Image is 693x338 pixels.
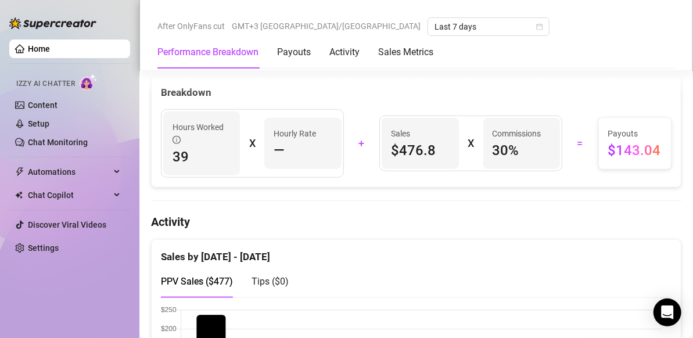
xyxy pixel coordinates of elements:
[28,119,49,128] a: Setup
[277,45,311,59] div: Payouts
[157,45,258,59] div: Performance Breakdown
[608,141,662,160] span: $143.04
[329,45,360,59] div: Activity
[15,191,23,199] img: Chat Copilot
[274,127,316,140] article: Hourly Rate
[28,220,106,229] a: Discover Viral Videos
[173,121,231,146] span: Hours Worked
[351,134,373,153] div: +
[391,141,449,160] span: $476.8
[391,127,449,140] span: Sales
[378,45,433,59] div: Sales Metrics
[653,299,681,326] div: Open Intercom Messenger
[28,186,110,204] span: Chat Copilot
[28,44,50,53] a: Home
[28,243,59,253] a: Settings
[249,134,255,153] div: X
[435,18,543,35] span: Last 7 days
[173,148,231,166] span: 39
[161,85,672,100] div: Breakdown
[569,134,591,153] div: =
[28,138,88,147] a: Chat Monitoring
[493,141,551,160] span: 30 %
[161,276,233,287] span: PPV Sales ( $477 )
[274,141,285,160] span: —
[252,276,289,287] span: Tips ( $0 )
[157,17,225,35] span: After OnlyFans cut
[608,127,662,140] span: Payouts
[493,127,541,140] article: Commissions
[28,163,110,181] span: Automations
[80,74,98,91] img: AI Chatter
[173,136,181,144] span: info-circle
[536,23,543,30] span: calendar
[151,214,681,230] h4: Activity
[15,167,24,177] span: thunderbolt
[468,134,474,153] div: X
[28,100,58,110] a: Content
[161,240,672,265] div: Sales by [DATE] - [DATE]
[232,17,421,35] span: GMT+3 [GEOGRAPHIC_DATA]/[GEOGRAPHIC_DATA]
[9,17,96,29] img: logo-BBDzfeDw.svg
[16,78,75,89] span: Izzy AI Chatter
